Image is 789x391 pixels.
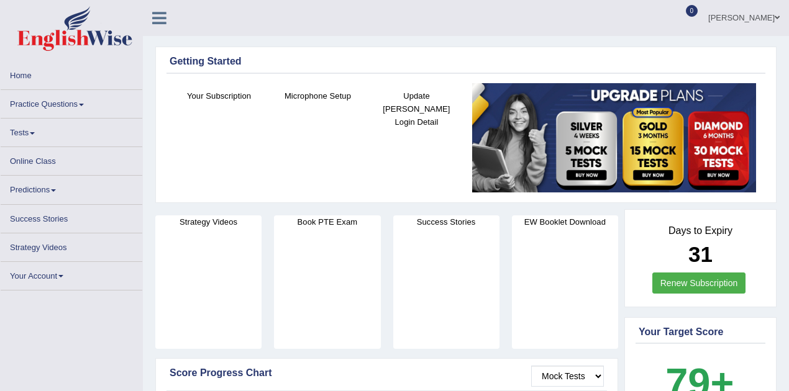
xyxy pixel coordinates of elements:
[1,61,142,86] a: Home
[373,89,460,128] h4: Update [PERSON_NAME] Login Detail
[1,262,142,286] a: Your Account
[686,5,698,17] span: 0
[176,89,262,102] h4: Your Subscription
[639,225,762,236] h4: Days to Expiry
[1,233,142,258] a: Strategy Videos
[393,215,499,228] h4: Success Stories
[639,325,762,339] div: Your Target Score
[170,366,604,380] div: Score Progress Chart
[688,242,713,266] b: 31
[155,215,262,228] h4: Strategy Videos
[274,215,380,228] h4: Book PTE Exam
[170,54,762,69] div: Getting Started
[275,89,361,102] h4: Microphone Setup
[1,147,142,171] a: Online Class
[472,83,756,193] img: small5.jpg
[1,90,142,114] a: Practice Questions
[652,272,746,294] a: Renew Subscription
[1,176,142,200] a: Predictions
[1,119,142,143] a: Tests
[1,205,142,229] a: Success Stories
[512,215,618,228] h4: EW Booklet Download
